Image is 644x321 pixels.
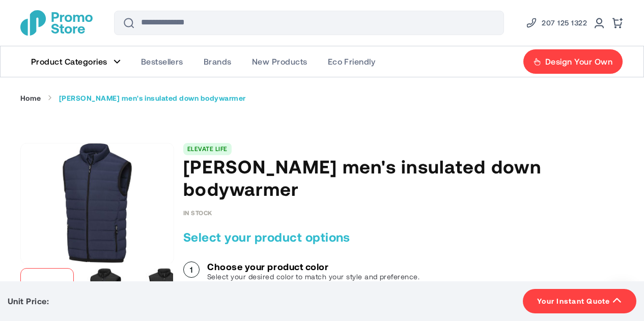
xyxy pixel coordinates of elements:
h2: Select your product options [183,229,624,245]
span: Brands [204,56,232,67]
a: Bestsellers [131,46,193,77]
span: Product Categories [31,56,107,67]
a: Phone [525,17,587,29]
span: Bestsellers [141,56,183,67]
img: Caltha men's insulated down bodywarmer [37,143,157,263]
a: Home [20,94,41,103]
span: Design Your Own [545,56,612,67]
p: Select your desired color to match your style and preference. [207,272,419,282]
span: Eco Friendly [328,56,376,67]
span: New Products [252,56,307,67]
img: Promotional Merchandise [20,10,93,36]
span: In stock [183,209,212,216]
button: Your Instant Quote [523,289,636,313]
a: ELEVATE LIFE [187,145,228,152]
h1: [PERSON_NAME] men's insulated down bodywarmer [183,155,624,200]
span: 207 125 1322 [542,17,587,29]
a: Brands [193,46,242,77]
a: Design Your Own [523,49,623,74]
span: Unit Price: [8,296,49,306]
a: Product Categories [21,46,131,77]
span: Your Instant Quote [537,296,610,306]
a: New Products [242,46,318,77]
strong: [PERSON_NAME] men's insulated down bodywarmer [59,94,246,103]
a: store logo [20,10,93,36]
h3: Choose your product color [207,261,419,272]
a: Eco Friendly [318,46,386,77]
div: Availability [183,209,212,216]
